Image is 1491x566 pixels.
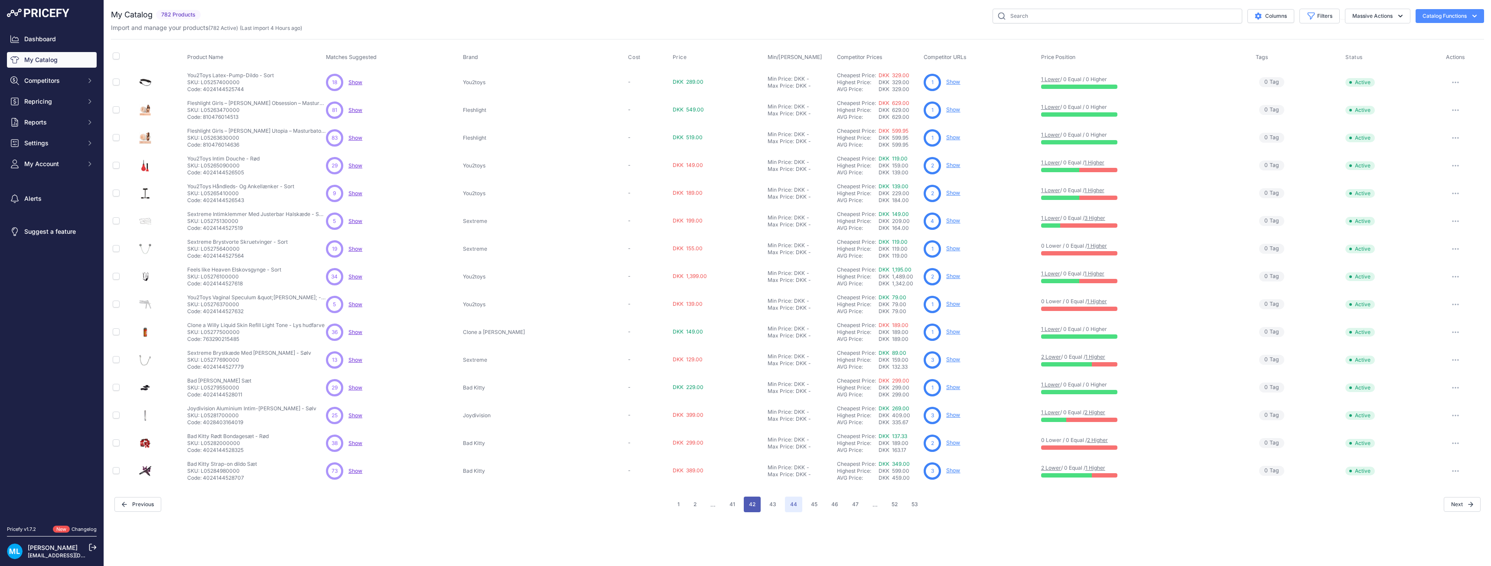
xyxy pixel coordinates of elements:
div: - [807,110,811,117]
div: Max Price: [768,221,794,228]
span: 81 [332,106,337,114]
a: Show [348,190,362,196]
div: - [807,221,811,228]
span: Tag [1259,133,1284,143]
a: Cheapest Price: [837,350,876,356]
a: Cheapest Price: [837,128,876,134]
a: 2 Lower [1041,465,1061,471]
a: 1 Lower [1041,270,1060,277]
a: Show [348,107,362,113]
span: Tag [1259,105,1284,115]
button: Settings [7,135,97,151]
span: 19 [332,245,337,253]
span: Show [348,245,362,252]
a: Show [946,162,960,168]
a: Show [348,468,362,474]
span: Actions [1446,54,1465,60]
span: Tag [1259,244,1284,254]
a: 1 Lower [1041,326,1060,332]
button: Go to page 52 [886,497,903,512]
span: Active [1345,189,1375,198]
div: - [807,193,811,200]
div: DKK [794,242,805,249]
a: 1 Lower [1041,409,1060,416]
div: DKK 184.00 [879,197,920,204]
a: Show [946,384,960,390]
a: Cheapest Price: [837,155,876,162]
span: 0 [1264,189,1268,197]
div: AVG Price: [837,169,879,176]
span: - [628,190,631,196]
a: 1 Lower [1041,381,1060,388]
div: DKK [794,75,805,82]
a: 1 Lower [1041,104,1060,110]
span: Cost [628,54,640,61]
span: Settings [24,139,81,147]
p: Sextreme [463,245,528,252]
a: Show [946,106,960,113]
a: Show [946,356,960,363]
button: Go to page 45 [806,497,823,512]
div: Max Price: [768,110,794,117]
a: 1 Higher [1085,465,1105,471]
p: Import and manage your products [111,23,302,32]
button: My Account [7,156,97,172]
a: 2 Higher [1084,409,1105,416]
span: Min/[PERSON_NAME] [768,54,822,60]
div: Highest Price: [837,218,879,225]
a: My Catalog [7,52,97,68]
div: DKK [796,193,807,200]
span: Reports [24,118,81,127]
span: Competitors [24,76,81,85]
a: Dashboard [7,31,97,47]
span: Price Position [1041,54,1075,60]
a: Show [946,328,960,335]
a: Cheapest Price: [837,405,876,412]
div: Min Price: [768,186,792,193]
a: Show [348,134,362,141]
a: DKK 329.00 [879,72,909,79]
span: DKK 189.00 [673,190,703,196]
p: Code: 4024144527519 [187,225,326,232]
span: DKK 599.95 [879,134,908,141]
span: - [628,217,631,224]
span: 0 [1264,217,1268,225]
div: Highest Price: [837,162,879,169]
a: Cheapest Price: [837,461,876,467]
p: SKU: L05275640000 [187,245,288,252]
a: Show [348,273,362,280]
p: SKU: L05263470000 [187,107,326,114]
div: - [805,159,809,166]
span: Show [348,162,362,169]
a: Cheapest Price: [837,377,876,384]
span: Product Name [187,54,223,60]
a: 2 Higher [1087,437,1108,443]
p: SKU: L05265090000 [187,162,260,169]
span: Active [1345,78,1375,87]
div: - [807,166,811,173]
div: Min Price: [768,103,792,110]
button: Repricing [7,94,97,109]
a: 1 Lower [1041,131,1060,138]
span: Active [1345,217,1375,226]
div: DKK [794,103,805,110]
span: Show [348,301,362,308]
span: - [628,106,631,113]
p: Fleshlight [463,107,528,114]
div: Max Price: [768,193,794,200]
div: - [807,138,811,145]
span: DKK 229.00 [879,190,909,196]
span: DKK 155.00 [673,245,703,252]
div: DKK 329.00 [879,86,920,93]
a: Show [348,79,362,85]
a: 1 Higher [1084,270,1104,277]
a: DKK 119.00 [879,239,908,245]
span: Show [348,329,362,335]
span: DKK 329.00 [879,79,909,85]
p: Code: 4024144526505 [187,169,260,176]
